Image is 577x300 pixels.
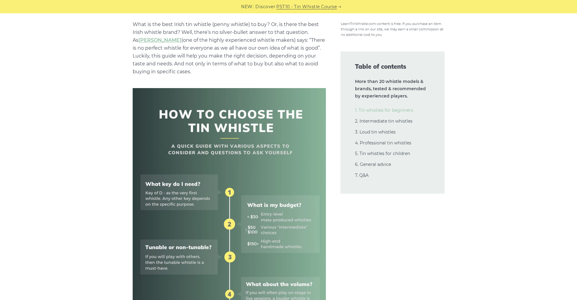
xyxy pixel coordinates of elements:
[355,79,426,99] strong: More than 20 whistle models & brands, tested & recommended by experienced players.
[355,162,391,167] a: 6. General advice
[355,129,396,135] a: 3. Loud tin whistles
[138,37,181,43] a: undefined (opens in a new tab)
[255,3,275,10] span: Discover
[340,21,445,37] img: disclosure
[133,21,326,76] p: What is the best Irish tin whistle (penny whistle) to buy? Or, is there the best Irish whistle br...
[241,3,254,10] span: NEW:
[355,107,413,113] a: 1. Tin whistles for beginners
[355,173,369,178] a: 7. Q&A
[355,118,413,124] a: 2. Intermediate tin whistles
[355,62,430,71] span: Table of contents
[276,3,337,10] a: PST10 - Tin Whistle Course
[355,151,410,156] a: 5. Tin whistles for children
[355,140,411,146] a: 4. Professional tin whistles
